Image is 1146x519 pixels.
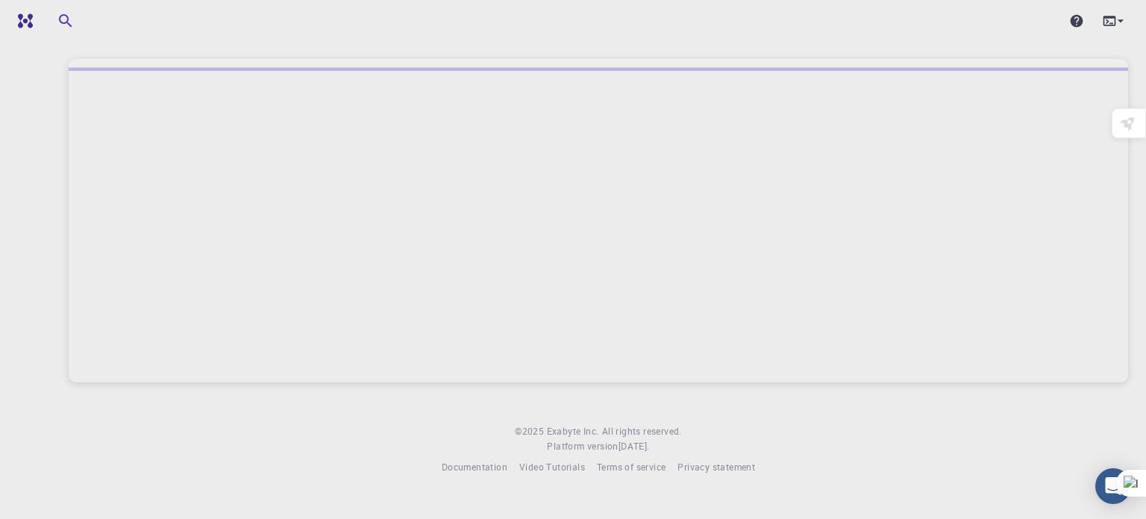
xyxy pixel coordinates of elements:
[442,460,507,475] a: Documentation
[602,424,682,439] span: All rights reserved.
[1095,468,1131,504] div: Open Intercom Messenger
[619,440,650,452] span: [DATE] .
[677,461,755,473] span: Privacy statement
[547,439,618,454] span: Platform version
[547,424,599,439] a: Exabyte Inc.
[12,13,33,28] img: logo
[677,460,755,475] a: Privacy statement
[597,461,666,473] span: Terms of service
[515,424,546,439] span: © 2025
[442,461,507,473] span: Documentation
[547,425,599,437] span: Exabyte Inc.
[597,460,666,475] a: Terms of service
[519,460,585,475] a: Video Tutorials
[619,439,650,454] a: [DATE].
[519,461,585,473] span: Video Tutorials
